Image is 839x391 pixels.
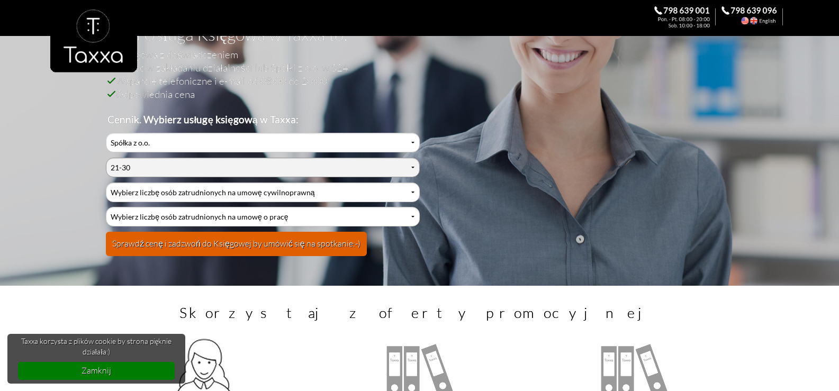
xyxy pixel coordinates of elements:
[721,6,789,28] div: Call the Accountant. 798 639 096
[18,336,175,357] span: Taxxa korzysta z plików cookie by strona pięknie działała:)
[18,362,175,379] a: dismiss cookie message
[7,334,185,384] div: cookieconsent
[106,133,419,262] div: Cennik Usług Księgowych Przyjaznej Księgowej w Biurze Rachunkowym Taxxa
[146,304,693,322] h3: Skorzystaj z oferty promocyjnej
[654,6,721,28] div: Zadzwoń do Księgowej. 798 639 001
[107,113,299,125] b: Cennik. Wybierz usługę księgową w Taxxa:
[106,232,367,256] button: Sprawdź cenę i zadzwoń do Księgowej by umówić się na spotkanie:-)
